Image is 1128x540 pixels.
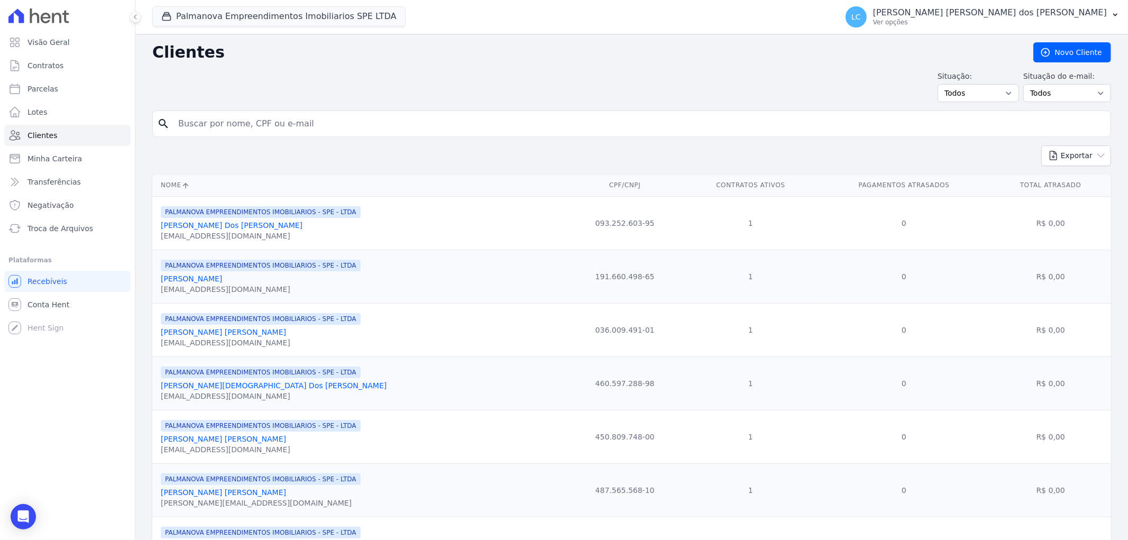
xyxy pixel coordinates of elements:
[818,175,990,196] th: Pagamentos Atrasados
[161,381,387,390] a: [PERSON_NAME][DEMOGRAPHIC_DATA] Dos [PERSON_NAME]
[991,356,1111,410] td: R$ 0,00
[873,18,1107,26] p: Ver opções
[161,444,361,455] div: [EMAIL_ADDRESS][DOMAIN_NAME]
[4,271,131,292] a: Recebíveis
[4,32,131,53] a: Visão Geral
[684,303,818,356] td: 1
[991,303,1111,356] td: R$ 0,00
[161,284,361,295] div: [EMAIL_ADDRESS][DOMAIN_NAME]
[27,37,70,48] span: Visão Geral
[566,250,684,303] td: 191.660.498-65
[566,463,684,517] td: 487.565.568-10
[818,356,990,410] td: 0
[161,231,361,241] div: [EMAIL_ADDRESS][DOMAIN_NAME]
[818,303,990,356] td: 0
[818,250,990,303] td: 0
[566,410,684,463] td: 450.809.748-00
[27,130,57,141] span: Clientes
[157,117,170,130] i: search
[873,7,1107,18] p: [PERSON_NAME] [PERSON_NAME] dos [PERSON_NAME]
[684,410,818,463] td: 1
[27,223,93,234] span: Troca de Arquivos
[161,420,361,432] span: PALMANOVA EMPREENDIMENTOS IMOBILIARIOS - SPE - LTDA
[8,254,126,267] div: Plataformas
[818,196,990,250] td: 0
[818,463,990,517] td: 0
[684,463,818,517] td: 1
[161,206,361,218] span: PALMANOVA EMPREENDIMENTOS IMOBILIARIOS - SPE - LTDA
[27,200,74,210] span: Negativação
[991,250,1111,303] td: R$ 0,00
[684,356,818,410] td: 1
[161,488,286,497] a: [PERSON_NAME] [PERSON_NAME]
[4,218,131,239] a: Troca de Arquivos
[4,102,131,123] a: Lotes
[161,498,361,508] div: [PERSON_NAME][EMAIL_ADDRESS][DOMAIN_NAME]
[161,435,286,443] a: [PERSON_NAME] [PERSON_NAME]
[27,276,67,287] span: Recebíveis
[4,78,131,99] a: Parcelas
[851,13,861,21] span: LC
[684,196,818,250] td: 1
[152,175,566,196] th: Nome
[1023,71,1111,82] label: Situação do e-mail:
[27,107,48,117] span: Lotes
[161,274,222,283] a: [PERSON_NAME]
[4,55,131,76] a: Contratos
[161,313,361,325] span: PALMANOVA EMPREENDIMENTOS IMOBILIARIOS - SPE - LTDA
[161,527,361,538] span: PALMANOVA EMPREENDIMENTOS IMOBILIARIOS - SPE - LTDA
[4,171,131,193] a: Transferências
[152,43,1016,62] h2: Clientes
[27,177,81,187] span: Transferências
[818,410,990,463] td: 0
[991,196,1111,250] td: R$ 0,00
[161,221,302,230] a: [PERSON_NAME] Dos [PERSON_NAME]
[991,463,1111,517] td: R$ 0,00
[566,196,684,250] td: 093.252.603-95
[161,391,387,401] div: [EMAIL_ADDRESS][DOMAIN_NAME]
[4,294,131,315] a: Conta Hent
[152,6,406,26] button: Palmanova Empreendimentos Imobiliarios SPE LTDA
[4,125,131,146] a: Clientes
[566,175,684,196] th: CPF/CNPJ
[172,113,1106,134] input: Buscar por nome, CPF ou e-mail
[27,299,69,310] span: Conta Hent
[684,250,818,303] td: 1
[161,328,286,336] a: [PERSON_NAME] [PERSON_NAME]
[4,148,131,169] a: Minha Carteira
[27,84,58,94] span: Parcelas
[1041,145,1111,166] button: Exportar
[27,60,63,71] span: Contratos
[566,356,684,410] td: 460.597.288-98
[991,175,1111,196] th: Total Atrasado
[4,195,131,216] a: Negativação
[11,504,36,529] div: Open Intercom Messenger
[161,260,361,271] span: PALMANOVA EMPREENDIMENTOS IMOBILIARIOS - SPE - LTDA
[161,473,361,485] span: PALMANOVA EMPREENDIMENTOS IMOBILIARIOS - SPE - LTDA
[938,71,1019,82] label: Situação:
[837,2,1128,32] button: LC [PERSON_NAME] [PERSON_NAME] dos [PERSON_NAME] Ver opções
[161,337,361,348] div: [EMAIL_ADDRESS][DOMAIN_NAME]
[161,367,361,378] span: PALMANOVA EMPREENDIMENTOS IMOBILIARIOS - SPE - LTDA
[684,175,818,196] th: Contratos Ativos
[27,153,82,164] span: Minha Carteira
[1033,42,1111,62] a: Novo Cliente
[991,410,1111,463] td: R$ 0,00
[566,303,684,356] td: 036.009.491-01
